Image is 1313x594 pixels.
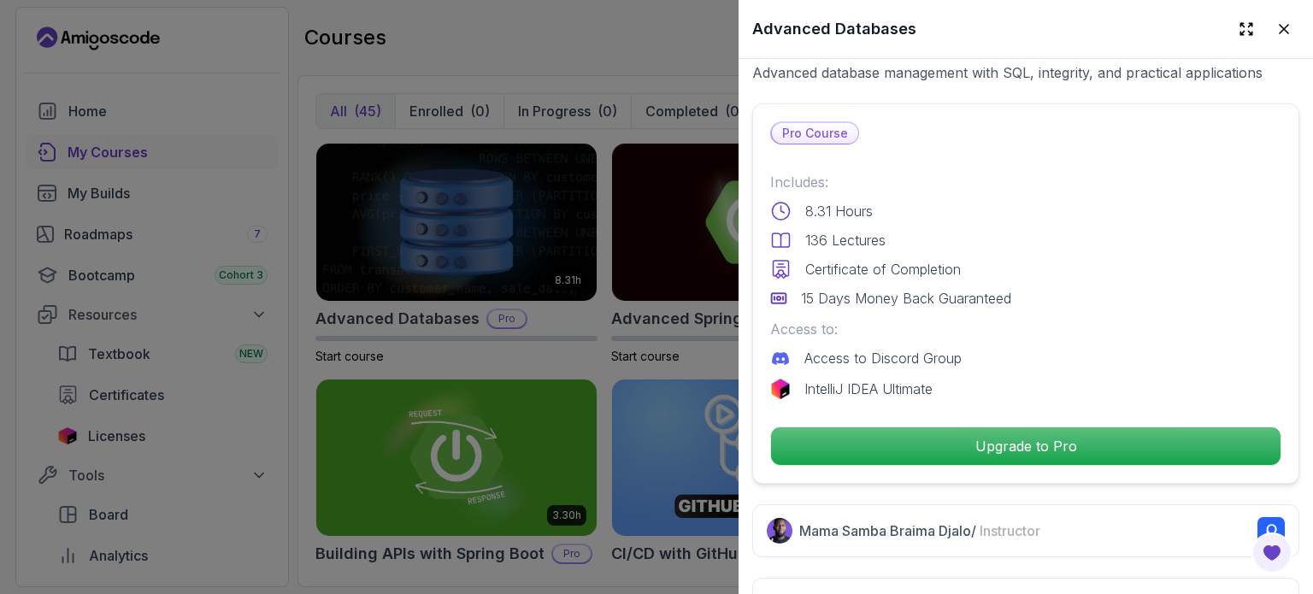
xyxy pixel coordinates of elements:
[772,123,858,144] p: Pro Course
[767,518,792,544] img: Nelson Djalo
[801,288,1011,309] p: 15 Days Money Back Guaranteed
[980,522,1040,539] span: Instructor
[770,172,1281,192] p: Includes:
[805,201,873,221] p: 8.31 Hours
[771,427,1281,465] p: Upgrade to Pro
[1251,532,1292,573] button: Open Feedback Button
[752,62,1299,83] p: Advanced database management with SQL, integrity, and practical applications
[1231,14,1262,44] button: Expand drawer
[804,379,933,399] p: IntelliJ IDEA Ultimate
[805,259,961,279] p: Certificate of Completion
[752,17,916,41] h2: Advanced Databases
[770,379,791,399] img: jetbrains logo
[804,348,962,368] p: Access to Discord Group
[770,426,1281,466] button: Upgrade to Pro
[799,520,1040,541] p: Mama Samba Braima Djalo /
[805,230,886,250] p: 136 Lectures
[770,319,1281,339] p: Access to:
